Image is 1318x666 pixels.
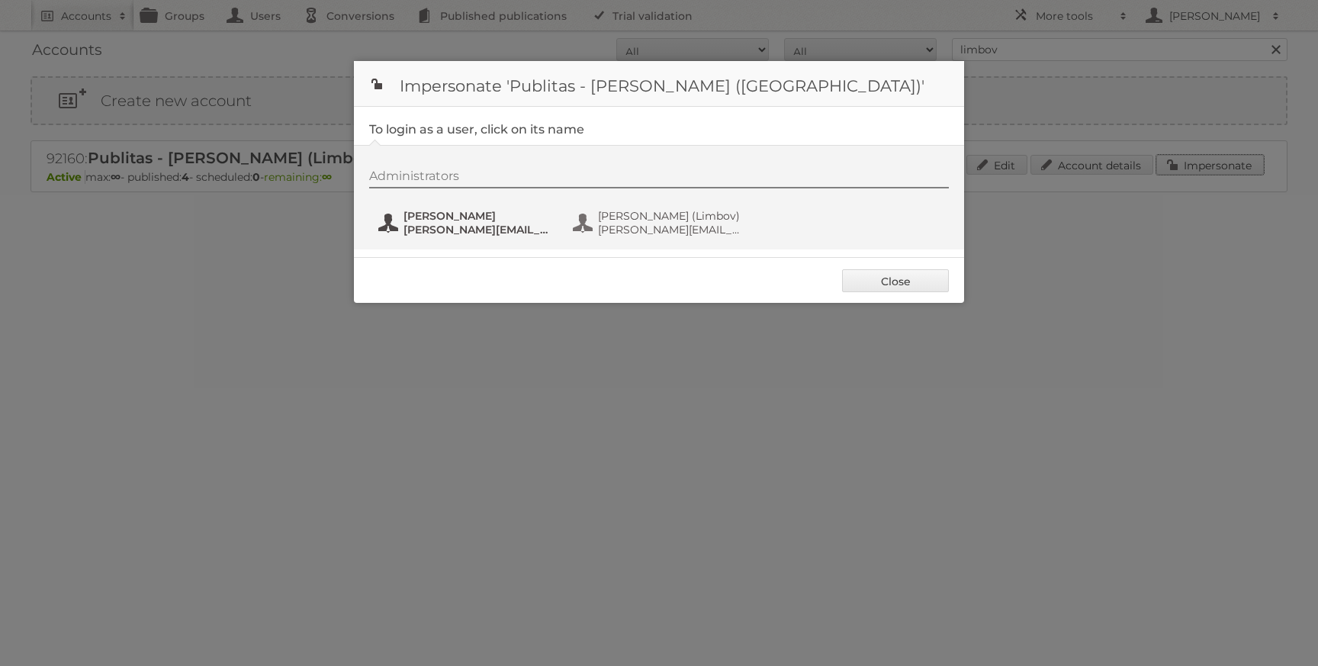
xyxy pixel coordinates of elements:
[369,122,584,137] legend: To login as a user, click on its name
[403,209,551,223] span: [PERSON_NAME]
[369,169,949,188] div: Administrators
[571,208,751,238] button: [PERSON_NAME] (Limbov) [PERSON_NAME][EMAIL_ADDRESS][DOMAIN_NAME]
[403,223,551,236] span: [PERSON_NAME][EMAIL_ADDRESS][DOMAIN_NAME]
[598,209,746,223] span: [PERSON_NAME] (Limbov)
[354,61,964,107] h1: Impersonate 'Publitas - [PERSON_NAME] ([GEOGRAPHIC_DATA])'
[598,223,746,236] span: [PERSON_NAME][EMAIL_ADDRESS][DOMAIN_NAME]
[842,269,949,292] a: Close
[377,208,556,238] button: [PERSON_NAME] [PERSON_NAME][EMAIL_ADDRESS][DOMAIN_NAME]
